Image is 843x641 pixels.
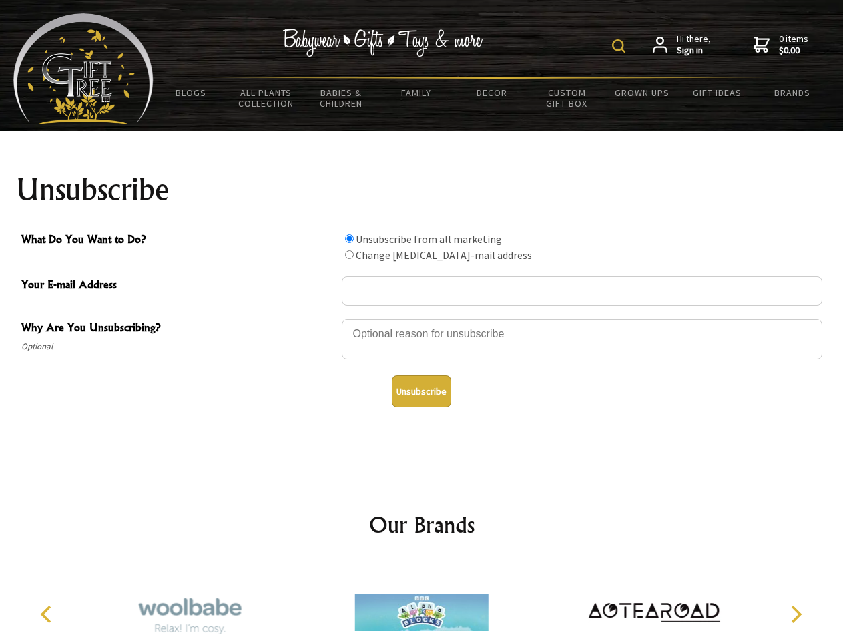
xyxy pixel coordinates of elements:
[612,39,625,53] img: product search
[21,231,335,250] span: What Do You Want to Do?
[677,33,711,57] span: Hi there,
[356,248,532,262] label: Change [MEDICAL_DATA]-mail address
[754,33,808,57] a: 0 items$0.00
[392,375,451,407] button: Unsubscribe
[677,45,711,57] strong: Sign in
[33,600,63,629] button: Previous
[679,79,755,107] a: Gift Ideas
[283,29,483,57] img: Babywear - Gifts - Toys & more
[529,79,605,118] a: Custom Gift Box
[342,276,822,306] input: Your E-mail Address
[27,509,817,541] h2: Our Brands
[779,45,808,57] strong: $0.00
[16,174,828,206] h1: Unsubscribe
[13,13,154,124] img: Babyware - Gifts - Toys and more...
[21,319,335,339] span: Why Are You Unsubscribing?
[21,276,335,296] span: Your E-mail Address
[342,319,822,359] textarea: Why Are You Unsubscribing?
[345,234,354,243] input: What Do You Want to Do?
[779,33,808,57] span: 0 items
[755,79,830,107] a: Brands
[653,33,711,57] a: Hi there,Sign in
[304,79,379,118] a: Babies & Children
[604,79,679,107] a: Grown Ups
[154,79,229,107] a: BLOGS
[356,232,502,246] label: Unsubscribe from all marketing
[345,250,354,259] input: What Do You Want to Do?
[781,600,810,629] button: Next
[379,79,455,107] a: Family
[454,79,529,107] a: Decor
[21,339,335,355] span: Optional
[229,79,304,118] a: All Plants Collection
